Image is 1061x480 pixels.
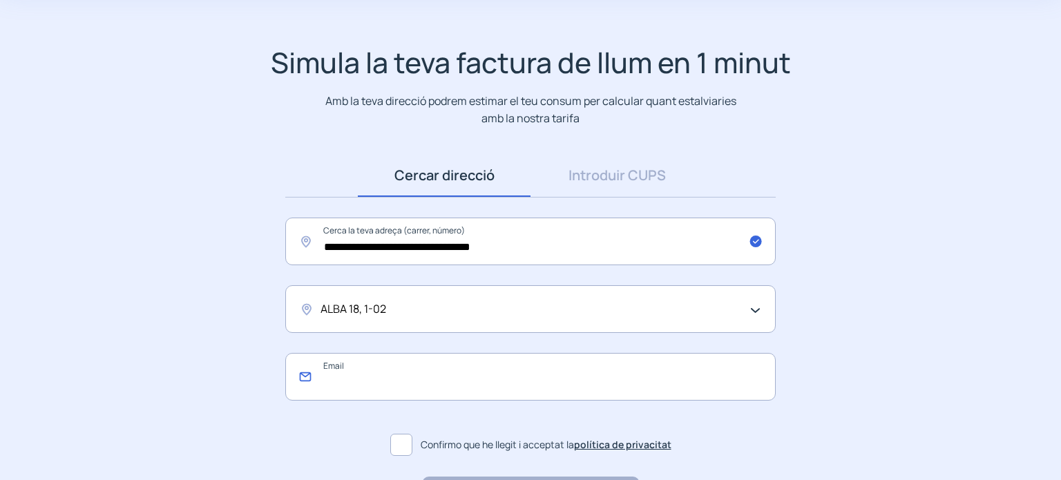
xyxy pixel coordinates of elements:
[271,46,791,79] h1: Simula la teva factura de llum en 1 minut
[574,438,671,451] a: política de privacitat
[358,154,530,197] a: Cercar direcció
[321,300,386,318] span: ALBA 18, 1-02
[323,93,739,126] p: Amb la teva direcció podrem estimar el teu consum per calcular quant estalviaries amb la nostra t...
[530,154,703,197] a: Introduir CUPS
[421,437,671,452] span: Confirmo que he llegit i acceptat la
